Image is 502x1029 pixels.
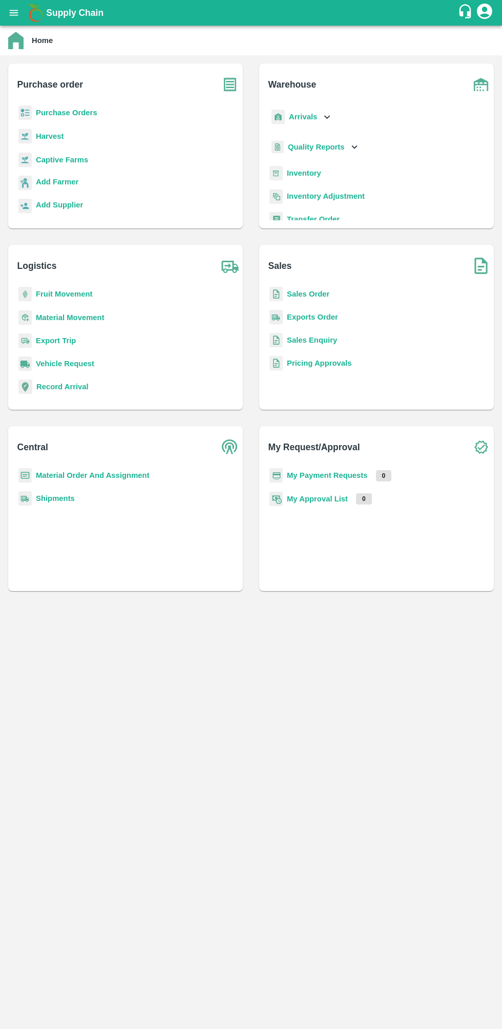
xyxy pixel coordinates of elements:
img: harvest [18,152,32,167]
img: payment [269,468,283,483]
img: soSales [468,253,494,279]
a: Exports Order [287,313,338,321]
img: inventory [269,189,283,204]
b: Logistics [17,259,57,273]
img: central [217,434,243,460]
a: Pricing Approvals [287,359,351,367]
img: shipments [18,491,32,506]
img: check [468,434,494,460]
img: home [8,32,24,49]
img: centralMaterial [18,468,32,483]
img: qualityReport [271,141,284,154]
img: farmer [18,176,32,191]
a: Sales Enquiry [287,336,337,344]
a: Shipments [36,494,75,502]
img: truck [217,253,243,279]
img: delivery [18,333,32,348]
p: 0 [356,493,372,505]
img: warehouse [468,72,494,97]
a: My Approval List [287,495,348,503]
img: vehicle [18,356,32,371]
b: Warehouse [268,77,317,92]
a: Transfer Order [287,215,340,223]
img: whArrival [271,110,285,124]
img: whTransfer [269,212,283,227]
a: Captive Farms [36,156,88,164]
img: recordArrival [18,380,32,394]
a: Fruit Movement [36,290,93,298]
a: Material Order And Assignment [36,471,150,479]
img: harvest [18,129,32,144]
div: customer-support [457,4,475,22]
img: shipments [269,310,283,325]
img: sales [269,333,283,348]
a: Sales Order [287,290,329,298]
a: Vehicle Request [36,360,94,368]
a: Material Movement [36,313,104,322]
p: 0 [376,470,392,481]
a: Export Trip [36,337,76,345]
a: Add Supplier [36,199,83,213]
a: Purchase Orders [36,109,97,117]
b: Supply Chain [46,8,103,18]
div: Arrivals [269,106,333,129]
img: whInventory [269,166,283,181]
a: Record Arrival [36,383,89,391]
b: Add Supplier [36,201,83,209]
b: Sales [268,259,292,273]
img: sales [269,356,283,371]
img: approval [269,491,283,507]
div: account of current user [475,2,494,24]
a: Inventory Adjustment [287,192,365,200]
div: Quality Reports [269,137,360,158]
b: Purchase order [17,77,83,92]
b: Quality Reports [288,143,345,151]
b: Add Farmer [36,178,78,186]
img: supplier [18,199,32,214]
img: purchase [217,72,243,97]
a: Supply Chain [46,6,457,20]
b: Arrivals [289,113,317,121]
b: Central [17,440,48,454]
b: My Request/Approval [268,440,360,454]
img: sales [269,287,283,302]
img: logo [26,3,46,23]
button: open drawer [2,1,26,25]
a: Harvest [36,132,64,140]
img: fruit [18,287,32,302]
a: My Payment Requests [287,471,368,479]
a: Add Farmer [36,176,78,190]
a: Inventory [287,169,321,177]
b: Home [32,36,53,45]
img: reciept [18,106,32,120]
img: material [18,310,32,325]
